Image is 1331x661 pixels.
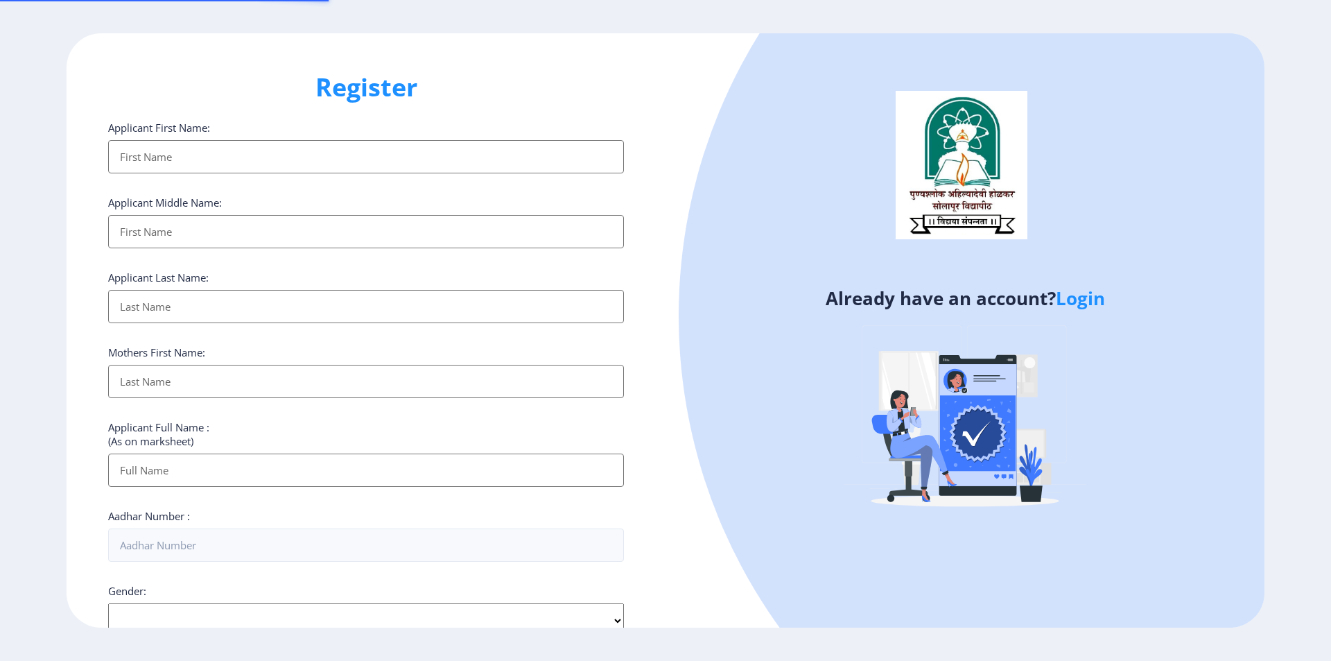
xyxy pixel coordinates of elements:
input: Aadhar Number [108,529,624,562]
img: Verified-rafiki.svg [844,299,1086,542]
input: First Name [108,140,624,173]
label: Applicant Last Name: [108,271,209,284]
a: Login [1056,286,1105,311]
h1: Register [108,71,624,104]
input: Last Name [108,290,624,323]
label: Gender: [108,584,146,598]
label: Aadhar Number : [108,509,190,523]
img: logo [896,91,1027,239]
label: Mothers First Name: [108,345,205,359]
label: Applicant Full Name : (As on marksheet) [108,420,209,448]
label: Applicant First Name: [108,121,210,135]
input: Last Name [108,365,624,398]
h4: Already have an account? [676,287,1254,309]
input: Full Name [108,454,624,487]
label: Applicant Middle Name: [108,196,222,209]
input: First Name [108,215,624,248]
